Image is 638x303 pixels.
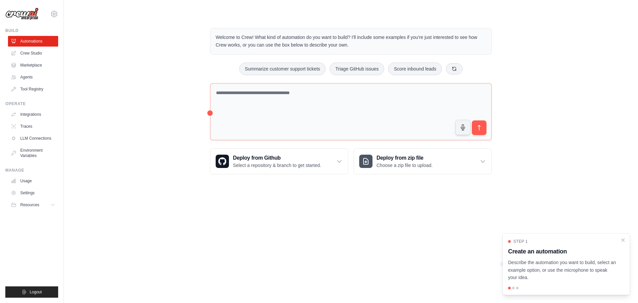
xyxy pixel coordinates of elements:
[8,200,58,210] button: Resources
[5,286,58,298] button: Logout
[5,28,58,33] div: Build
[5,101,58,106] div: Operate
[330,63,384,75] button: Triage GitHub issues
[8,84,58,94] a: Tool Registry
[376,162,433,169] p: Choose a zip file to upload.
[620,237,626,243] button: Close walkthrough
[8,48,58,59] a: Crew Studio
[20,202,39,208] span: Resources
[8,188,58,198] a: Settings
[216,34,486,49] p: Welcome to Crew! What kind of automation do you want to build? I'll include some examples if you'...
[233,162,321,169] p: Select a repository & branch to get started.
[8,72,58,82] a: Agents
[239,63,326,75] button: Summarize customer support tickets
[8,133,58,144] a: LLM Connections
[5,168,58,173] div: Manage
[233,154,321,162] h3: Deploy from Github
[508,247,616,256] h3: Create an automation
[8,109,58,120] a: Integrations
[513,239,528,244] span: Step 1
[5,8,39,20] img: Logo
[8,145,58,161] a: Environment Variables
[30,289,42,295] span: Logout
[388,63,442,75] button: Score inbound leads
[508,259,616,281] p: Describe the automation you want to build, select an example option, or use the microphone to spe...
[8,36,58,47] a: Automations
[8,176,58,186] a: Usage
[8,121,58,132] a: Traces
[8,60,58,71] a: Marketplace
[376,154,433,162] h3: Deploy from zip file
